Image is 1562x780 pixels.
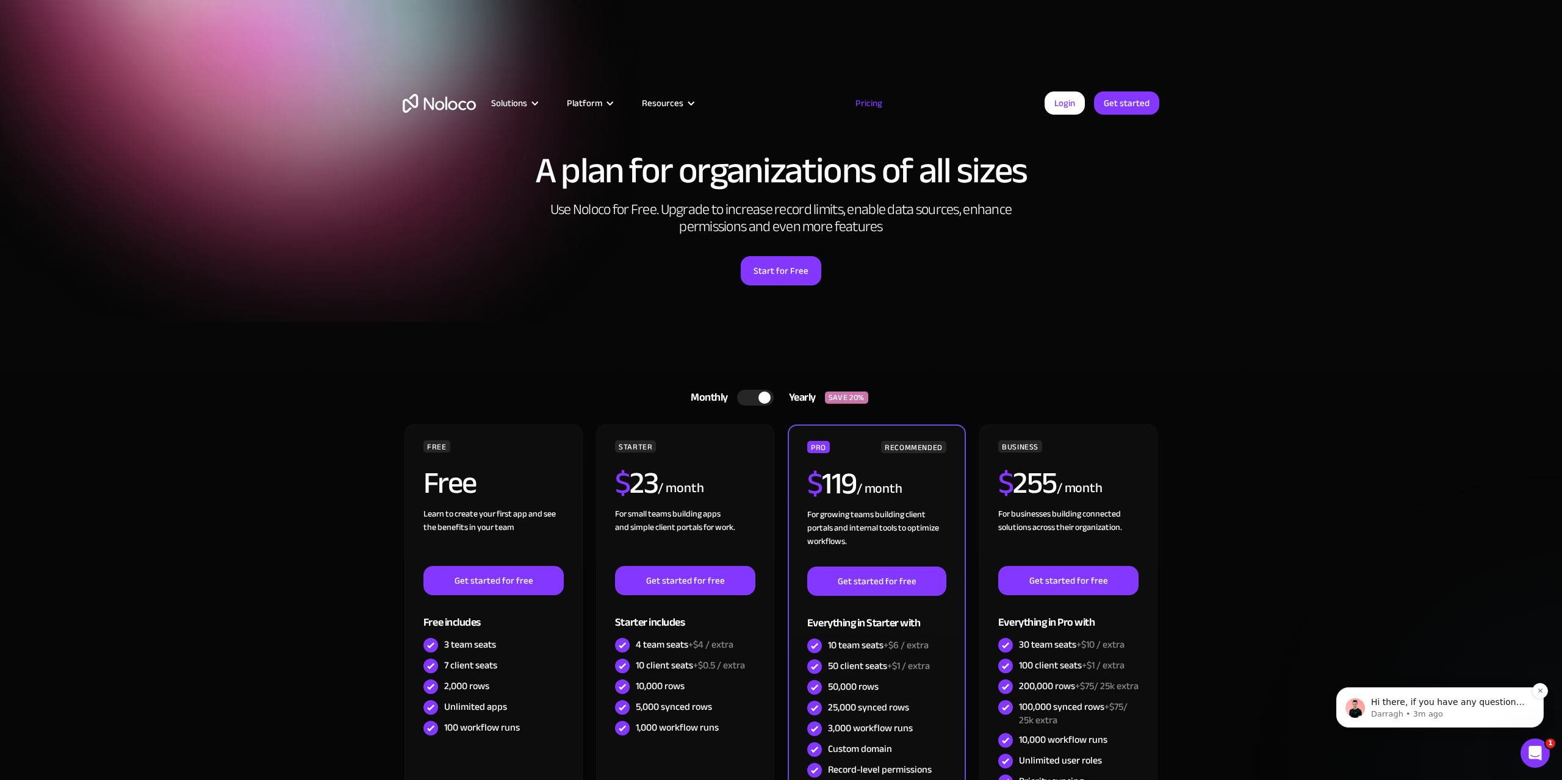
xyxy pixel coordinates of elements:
[615,440,656,453] div: STARTER
[636,679,685,693] div: 10,000 rows
[998,468,1057,498] h2: 255
[807,508,946,567] div: For growing teams building client portals and internal tools to optimize workflows.
[828,701,909,714] div: 25,000 synced rows
[1094,91,1159,115] a: Get started
[615,595,755,635] div: Starter includes
[537,201,1025,235] h2: Use Noloco for Free. Upgrade to increase record limits, enable data sources, enhance permissions ...
[1521,739,1550,768] iframe: Intercom live chat
[423,468,477,498] h2: Free
[807,441,830,453] div: PRO
[444,659,497,672] div: 7 client seats
[828,659,930,673] div: 50 client seats
[1019,700,1139,727] div: 100,000 synced rows
[1076,635,1125,654] span: +$10 / extra
[403,152,1159,189] h1: A plan for organizations of all sizes
[642,95,683,111] div: Resources
[636,638,733,651] div: 4 team seats
[615,454,630,512] span: $
[828,763,932,776] div: Record-level permissions
[807,455,822,512] span: $
[615,468,658,498] h2: 23
[636,700,712,714] div: 5,000 synced rows
[998,454,1013,512] span: $
[1019,638,1125,651] div: 30 team seats
[476,95,552,111] div: Solutions
[1546,739,1555,748] span: 1
[887,657,930,675] span: +$1 / extra
[828,742,892,756] div: Custom domain
[627,95,708,111] div: Resources
[828,721,913,735] div: 3,000 workflow runs
[1075,677,1139,695] span: +$75/ 25k extra
[998,595,1139,635] div: Everything in Pro with
[1082,656,1125,674] span: +$1 / extra
[1019,733,1107,746] div: 10,000 workflow runs
[444,679,489,693] div: 2,000 rows
[1318,610,1562,747] iframe: Intercom notifications message
[1019,679,1139,693] div: 200,000 rows
[741,256,821,285] a: Start for Free
[1045,91,1085,115] a: Login
[444,700,507,714] div: Unlimited apps
[27,88,47,107] img: Profile image for Darragh
[615,507,755,566] div: For small teams building apps and simple client portals for work. ‍
[1019,698,1128,729] span: +$75/ 25k extra
[807,567,946,596] a: Get started for free
[998,566,1139,595] a: Get started for free
[444,638,496,651] div: 3 team seats
[825,392,868,404] div: SAVE 20%
[615,566,755,595] a: Get started for free
[998,440,1042,453] div: BUSINESS
[18,77,226,117] div: message notification from Darragh, 3m ago. Hi there, if you have any questions about our pricing,...
[552,95,627,111] div: Platform
[828,639,929,652] div: 10 team seats
[658,479,704,498] div: / month
[1019,754,1102,767] div: Unlimited user roles
[1019,659,1125,672] div: 100 client seats
[774,388,825,407] div: Yearly
[53,87,207,121] span: Hi there, if you have any questions about our pricing, just let us know! [GEOGRAPHIC_DATA]
[807,596,946,635] div: Everything in Starter with
[214,73,230,88] button: Dismiss notification
[857,479,902,499] div: / month
[567,95,602,111] div: Platform
[693,656,745,674] span: +$0.5 / extra
[636,721,719,734] div: 1,000 workflow runs
[403,94,476,113] a: home
[998,507,1139,566] div: For businesses building connected solutions across their organization. ‍
[423,440,450,453] div: FREE
[491,95,527,111] div: Solutions
[1057,479,1103,498] div: / month
[423,566,564,595] a: Get started for free
[807,468,857,499] h2: 119
[636,659,745,672] div: 10 client seats
[884,636,929,654] span: +$6 / extra
[423,507,564,566] div: Learn to create your first app and see the benefits in your team ‍
[423,595,564,635] div: Free includes
[444,721,520,734] div: 100 workflow runs
[675,388,737,407] div: Monthly
[688,635,733,654] span: +$4 / extra
[828,680,879,693] div: 50,000 rows
[881,441,946,453] div: RECOMMENDED
[840,95,898,111] a: Pricing
[53,98,211,109] p: Message from Darragh, sent 3m ago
